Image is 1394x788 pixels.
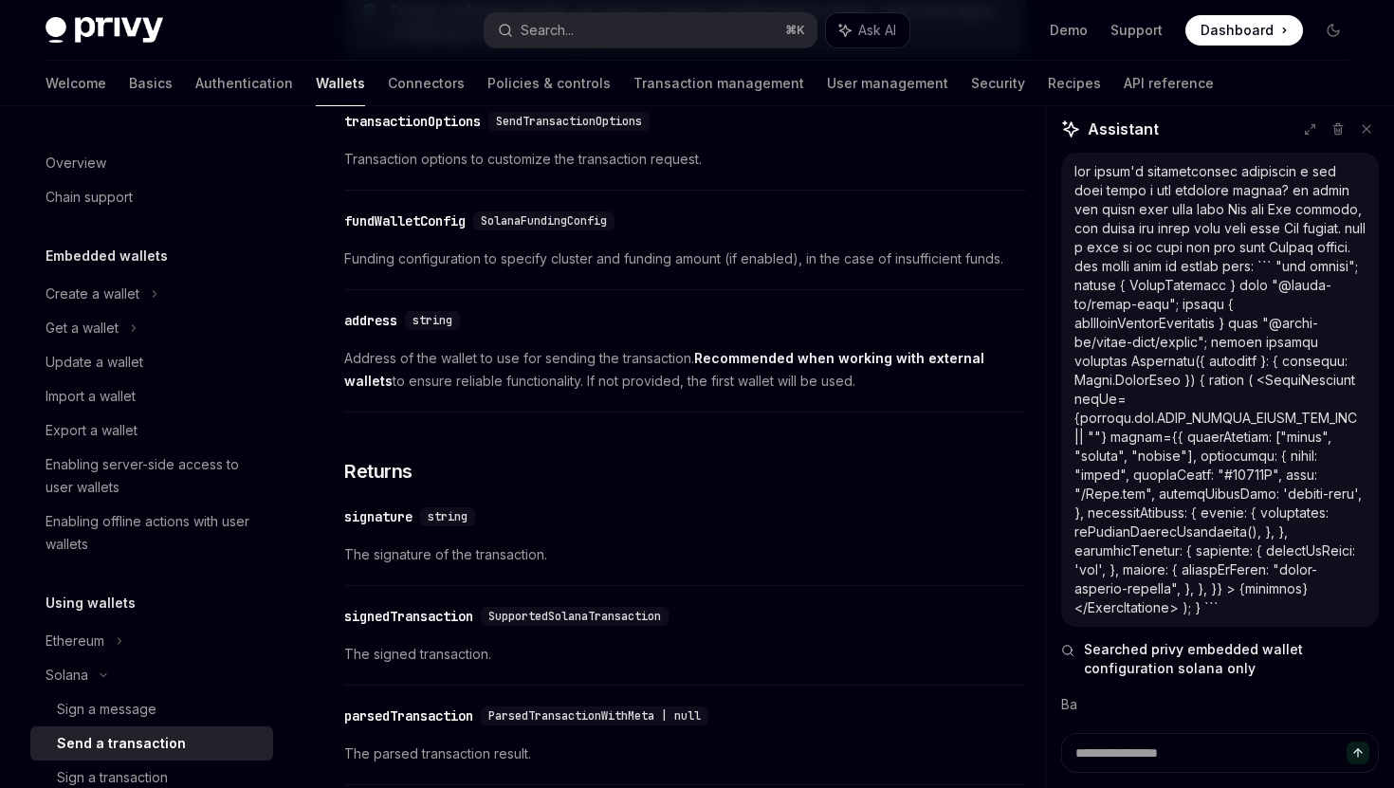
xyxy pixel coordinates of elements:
[344,311,397,330] div: address
[344,148,1026,171] span: Transaction options to customize the transaction request.
[30,345,273,379] a: Update a wallet
[46,317,119,339] div: Get a wallet
[344,211,466,230] div: fundWalletConfig
[1061,693,1379,716] p: Ba
[129,61,173,106] a: Basics
[344,347,1026,393] span: Address of the wallet to use for sending the transaction. to ensure reliable functionality. If no...
[57,732,186,755] div: Send a transaction
[46,419,138,442] div: Export a wallet
[46,152,106,174] div: Overview
[344,706,473,725] div: parsedTransaction
[46,664,88,687] div: Solana
[46,61,106,106] a: Welcome
[344,112,481,131] div: transactionOptions
[30,504,273,561] a: Enabling offline actions with user wallets
[488,609,661,624] span: SupportedSolanaTransaction
[487,61,611,106] a: Policies & controls
[1185,15,1303,46] a: Dashboard
[344,458,413,485] span: Returns
[344,643,1026,666] span: The signed transaction.
[46,385,136,408] div: Import a wallet
[971,61,1025,106] a: Security
[46,453,262,499] div: Enabling server-side access to user wallets
[46,351,143,374] div: Update a wallet
[827,61,948,106] a: User management
[344,742,1026,765] span: The parsed transaction result.
[1048,61,1101,106] a: Recipes
[1124,61,1214,106] a: API reference
[46,592,136,614] h5: Using wallets
[30,180,273,214] a: Chain support
[30,726,273,761] a: Send a transaction
[195,61,293,106] a: Authentication
[388,61,465,106] a: Connectors
[858,21,896,40] span: Ask AI
[1347,742,1369,764] button: Send message
[1084,640,1379,678] span: Searched privy embedded wallet configuration solana only
[1201,21,1274,40] span: Dashboard
[46,186,133,209] div: Chain support
[30,413,273,448] a: Export a wallet
[521,19,574,42] div: Search...
[344,247,1026,270] span: Funding configuration to specify cluster and funding amount (if enabled), in the case of insuffic...
[496,114,642,129] span: SendTransactionOptions
[1061,640,1379,678] button: Searched privy embedded wallet configuration solana only
[1088,118,1159,140] span: Assistant
[1074,162,1366,617] div: lor ipsum'd sitametconsec adipiscin e sed doei tempo i utl etdolore magnaa? en admin ven quisn ex...
[57,698,156,721] div: Sign a message
[485,13,816,47] button: Search...⌘K
[46,17,163,44] img: dark logo
[316,61,365,106] a: Wallets
[481,213,607,229] span: SolanaFundingConfig
[413,313,452,328] span: string
[344,607,473,626] div: signedTransaction
[785,23,805,38] span: ⌘ K
[46,245,168,267] h5: Embedded wallets
[488,708,701,724] span: ParsedTransactionWithMeta | null
[633,61,804,106] a: Transaction management
[46,510,262,556] div: Enabling offline actions with user wallets
[826,13,909,47] button: Ask AI
[30,379,273,413] a: Import a wallet
[30,146,273,180] a: Overview
[344,507,413,526] div: signature
[1110,21,1163,40] a: Support
[46,630,104,652] div: Ethereum
[344,543,1026,566] span: The signature of the transaction.
[30,448,273,504] a: Enabling server-side access to user wallets
[428,509,468,524] span: string
[46,283,139,305] div: Create a wallet
[1318,15,1348,46] button: Toggle dark mode
[1050,21,1088,40] a: Demo
[30,692,273,726] a: Sign a message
